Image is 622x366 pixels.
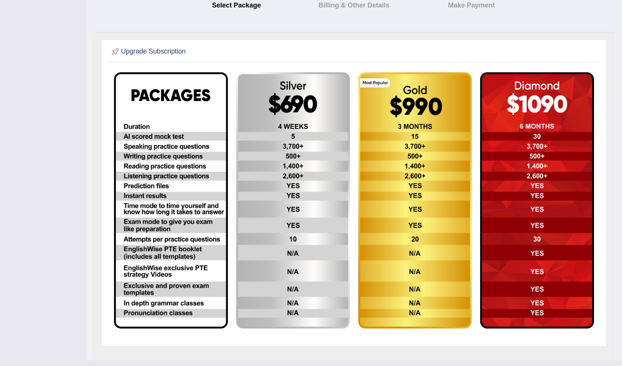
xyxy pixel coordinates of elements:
[110,46,186,57] h2: Upgrade Subscription
[358,72,472,329] img: aud-perth-gold.png
[299,2,409,9] h4: Billing & Other Details
[182,2,291,9] h4: Select Package
[480,72,594,329] img: aud-perth-diamond.png
[236,72,350,328] img: aud-perth-silver.png
[417,2,526,9] h4: Make Payment
[114,72,228,329] img: EW package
